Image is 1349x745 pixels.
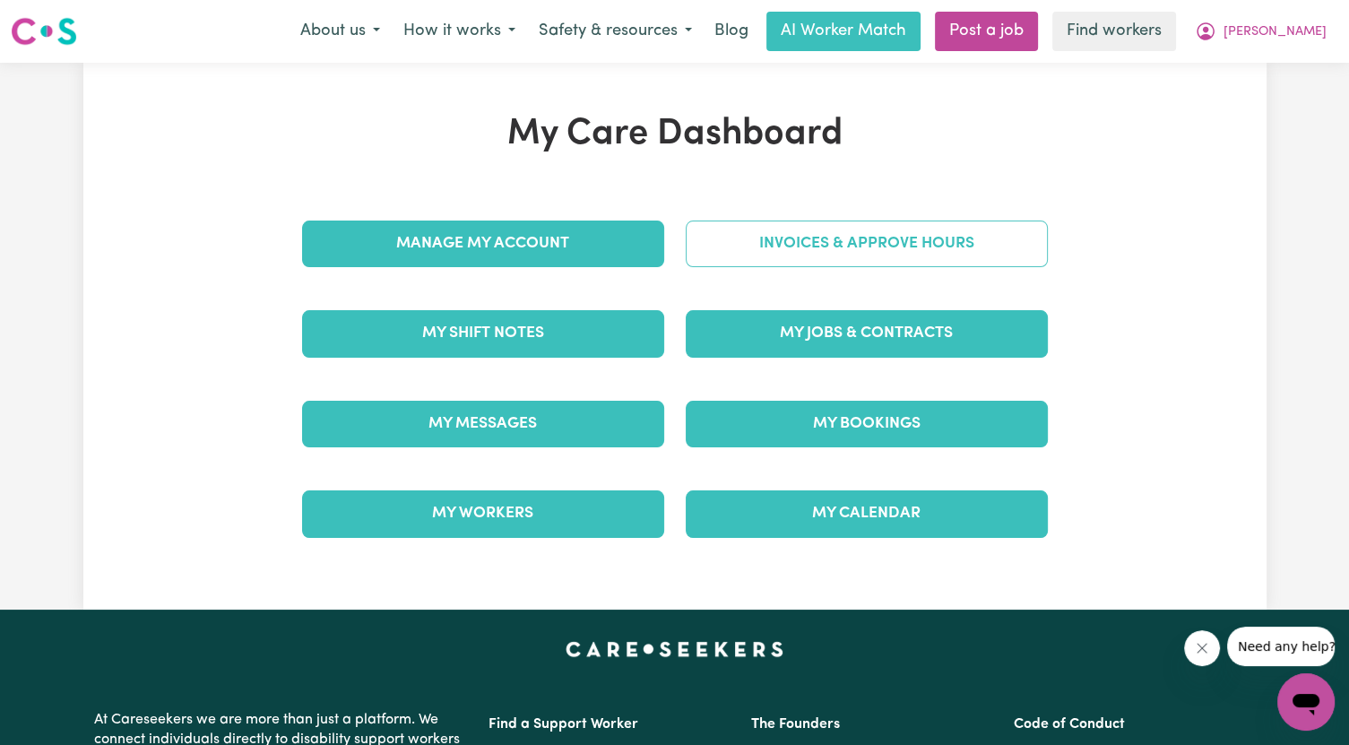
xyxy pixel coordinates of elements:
button: About us [289,13,392,50]
a: The Founders [751,717,840,732]
a: My Bookings [686,401,1048,447]
a: My Jobs & Contracts [686,310,1048,357]
iframe: Close message [1184,630,1220,666]
a: Find workers [1052,12,1176,51]
a: AI Worker Match [766,12,921,51]
a: Post a job [935,12,1038,51]
a: My Messages [302,401,664,447]
a: My Shift Notes [302,310,664,357]
a: Find a Support Worker [489,717,638,732]
a: My Workers [302,490,664,537]
a: Blog [704,12,759,51]
img: Careseekers logo [11,15,77,48]
iframe: Button to launch messaging window [1277,673,1335,731]
button: Safety & resources [527,13,704,50]
a: Manage My Account [302,221,664,267]
a: Careseekers home page [566,642,783,656]
a: Code of Conduct [1014,717,1125,732]
a: My Calendar [686,490,1048,537]
span: [PERSON_NAME] [1224,22,1327,42]
a: Invoices & Approve Hours [686,221,1048,267]
button: How it works [392,13,527,50]
h1: My Care Dashboard [291,113,1059,156]
a: Careseekers logo [11,11,77,52]
span: Need any help? [11,13,108,27]
button: My Account [1183,13,1338,50]
iframe: Message from company [1227,627,1335,666]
